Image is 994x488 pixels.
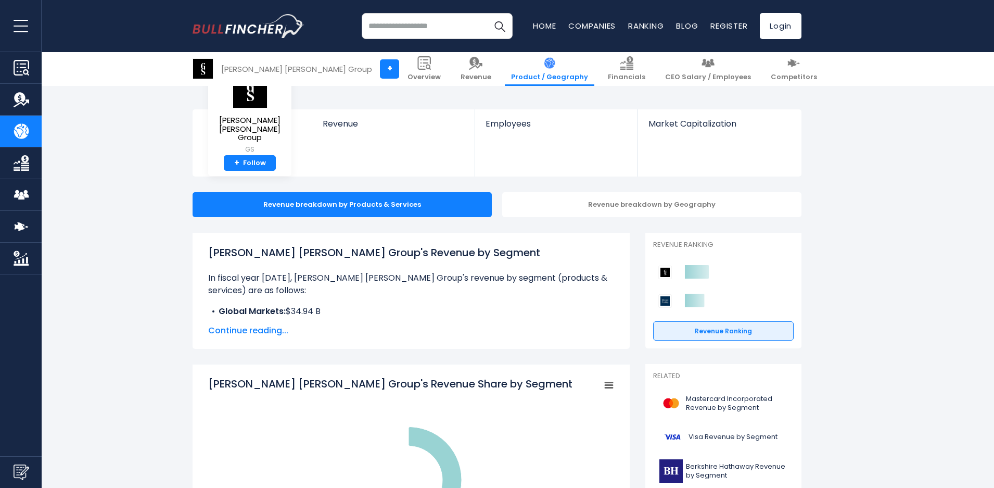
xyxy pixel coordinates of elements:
img: Goldman Sachs Group competitors logo [658,266,672,279]
a: Home [533,20,556,31]
li: $34.94 B [208,305,614,318]
a: Go to homepage [193,14,304,38]
a: Overview [401,52,447,86]
span: Employees [486,119,627,129]
span: Market Capitalization [648,119,790,129]
a: Revenue [312,109,475,146]
span: Financials [608,73,645,82]
a: Product / Geography [505,52,594,86]
a: Revenue Ranking [653,321,794,341]
img: V logo [659,426,685,449]
span: Berkshire Hathaway Revenue by Segment [686,462,787,480]
a: +Follow [224,155,276,171]
span: Revenue [323,119,465,129]
p: In fiscal year [DATE], [PERSON_NAME] [PERSON_NAME] Group's revenue by segment (products & service... [208,272,614,297]
span: Revenue [461,73,491,82]
a: Companies [568,20,616,31]
a: + [380,59,399,79]
a: Financials [602,52,652,86]
div: Revenue breakdown by Geography [502,192,801,217]
span: Overview [407,73,441,82]
button: Search [487,13,513,39]
a: Berkshire Hathaway Revenue by Segment [653,457,794,485]
a: CEO Salary / Employees [659,52,757,86]
img: bullfincher logo [193,14,304,38]
img: MA logo [659,392,683,415]
span: Continue reading... [208,324,614,337]
img: GS logo [193,59,213,79]
img: GS logo [232,73,268,108]
h1: [PERSON_NAME] [PERSON_NAME] Group's Revenue by Segment [208,245,614,260]
tspan: [PERSON_NAME] [PERSON_NAME] Group's Revenue Share by Segment [208,377,572,391]
div: Revenue breakdown by Products & Services [193,192,492,217]
div: [PERSON_NAME] [PERSON_NAME] Group [221,63,372,75]
a: Visa Revenue by Segment [653,423,794,452]
a: Register [710,20,747,31]
img: BRK-B logo [659,459,683,483]
a: Competitors [764,52,823,86]
a: Employees [475,109,637,146]
a: Login [760,13,801,39]
small: GS [216,145,283,154]
a: Mastercard Incorporated Revenue by Segment [653,389,794,418]
a: [PERSON_NAME] [PERSON_NAME] Group GS [216,73,284,155]
strong: + [234,158,239,168]
a: Market Capitalization [638,109,800,146]
b: Global Markets: [219,305,286,317]
p: Related [653,372,794,381]
img: Morgan Stanley competitors logo [658,294,672,308]
p: Revenue Ranking [653,241,794,249]
span: Competitors [771,73,817,82]
a: Revenue [454,52,498,86]
a: Ranking [628,20,664,31]
span: [PERSON_NAME] [PERSON_NAME] Group [216,116,283,142]
span: Mastercard Incorporated Revenue by Segment [686,395,787,412]
span: Visa Revenue by Segment [689,433,778,442]
span: Product / Geography [511,73,588,82]
a: Blog [676,20,698,31]
span: CEO Salary / Employees [665,73,751,82]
